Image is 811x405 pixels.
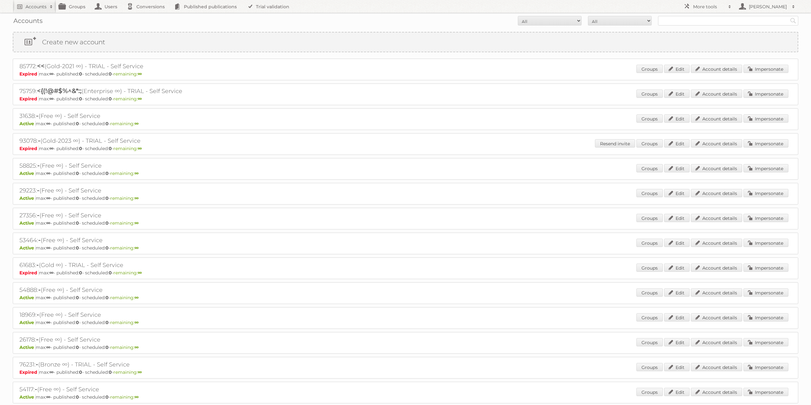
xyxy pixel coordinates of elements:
[13,33,798,52] a: Create new account
[664,264,690,272] a: Edit
[691,65,742,73] a: Account details
[691,288,742,297] a: Account details
[19,62,243,70] h2: 85772: (Gold-2021 ∞) - TRIAL - Self Service
[46,245,50,251] strong: ∞
[19,344,792,350] p: max: - published: - scheduled: -
[110,245,139,251] span: remaining:
[76,220,79,226] strong: 0
[19,394,792,400] p: max: - published: - scheduled: -
[113,96,142,102] span: remaining:
[743,363,788,371] a: Impersonate
[79,71,82,77] strong: 0
[664,214,690,222] a: Edit
[788,16,798,25] input: Search
[46,220,50,226] strong: ∞
[691,214,742,222] a: Account details
[19,360,243,369] h2: 76231: (Bronze ∞) - TRIAL - Self Service
[46,121,50,127] strong: ∞
[664,189,690,197] a: Edit
[636,90,663,98] a: Groups
[110,344,139,350] span: remaining:
[36,261,39,269] span: -
[19,121,792,127] p: max: - published: - scheduled: -
[19,87,243,95] h2: 75759: (Enterprise ∞) - TRIAL - Self Service
[19,336,243,344] h2: 26178: (Free ∞) - Self Service
[105,220,109,226] strong: 0
[109,146,112,151] strong: 0
[743,288,788,297] a: Impersonate
[19,369,792,375] p: max: - published: - scheduled: -
[49,71,54,77] strong: ∞
[19,121,36,127] span: Active
[19,245,36,251] span: Active
[76,320,79,325] strong: 0
[691,189,742,197] a: Account details
[691,164,742,172] a: Account details
[19,195,792,201] p: max: - published: - scheduled: -
[664,65,690,73] a: Edit
[19,295,36,300] span: Active
[109,270,112,276] strong: 0
[19,344,36,350] span: Active
[19,286,243,294] h2: 54888: (Free ∞) - Self Service
[19,270,39,276] span: Expired
[743,189,788,197] a: Impersonate
[109,369,112,375] strong: 0
[743,313,788,322] a: Impersonate
[691,239,742,247] a: Account details
[76,344,79,350] strong: 0
[46,195,50,201] strong: ∞
[595,139,635,148] a: Resend invite
[109,71,112,77] strong: 0
[79,96,82,102] strong: 0
[19,369,39,375] span: Expired
[134,320,139,325] strong: ∞
[691,338,742,346] a: Account details
[636,189,663,197] a: Groups
[636,114,663,123] a: Groups
[37,211,40,219] span: -
[693,4,725,10] h2: More tools
[76,195,79,201] strong: 0
[134,170,139,176] strong: ∞
[19,385,243,394] h2: 54117: (Free ∞) - Self Service
[38,286,41,293] span: -
[110,295,139,300] span: remaining:
[76,170,79,176] strong: 0
[25,4,47,10] h2: Accounts
[636,313,663,322] a: Groups
[138,71,142,77] strong: ∞
[664,90,690,98] a: Edit
[691,114,742,123] a: Account details
[49,146,54,151] strong: ∞
[691,90,742,98] a: Account details
[37,162,40,169] span: -
[743,164,788,172] a: Impersonate
[134,394,139,400] strong: ∞
[138,146,142,151] strong: ∞
[37,62,45,70] span: <<
[138,270,142,276] strong: ∞
[37,186,40,194] span: -
[110,170,139,176] span: remaining:
[105,295,109,300] strong: 0
[109,96,112,102] strong: 0
[747,4,789,10] h2: [PERSON_NAME]
[36,360,38,368] span: -
[664,239,690,247] a: Edit
[19,146,39,151] span: Expired
[46,170,50,176] strong: ∞
[664,114,690,123] a: Edit
[664,363,690,371] a: Edit
[35,385,37,393] span: -
[76,295,79,300] strong: 0
[105,195,109,201] strong: 0
[691,139,742,148] a: Account details
[19,71,792,77] p: max: - published: - scheduled: -
[636,338,663,346] a: Groups
[19,186,243,195] h2: 29223: (Free ∞) - Self Service
[46,320,50,325] strong: ∞
[113,270,142,276] span: remaining:
[691,264,742,272] a: Account details
[664,388,690,396] a: Edit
